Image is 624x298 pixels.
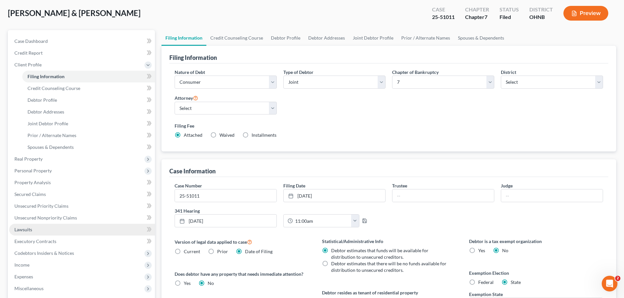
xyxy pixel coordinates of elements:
[322,289,456,296] label: Debtor resides as tenant of residential property
[9,236,155,247] a: Executory Contracts
[304,30,349,46] a: Debtor Addresses
[217,249,228,254] span: Prior
[175,122,603,129] label: Filing Fee
[465,6,489,13] div: Chapter
[206,30,267,46] a: Credit Counseling Course
[184,280,191,286] span: Yes
[22,82,155,94] a: Credit Counseling Course
[529,6,553,13] div: District
[14,227,32,232] span: Lawsuits
[283,182,305,189] label: Filing Date
[28,109,64,114] span: Debtor Addresses
[208,280,214,286] span: No
[392,182,407,189] label: Trustee
[8,8,141,18] span: [PERSON_NAME] & [PERSON_NAME]
[28,97,57,103] span: Debtor Profile
[293,215,351,227] input: -- : --
[9,177,155,188] a: Property Analysis
[9,47,155,59] a: Credit Report
[469,291,503,298] label: Exemption State
[175,182,202,189] label: Case Number
[432,13,455,21] div: 25-51011
[175,238,309,246] label: Version of legal data applied to case
[14,274,33,279] span: Expenses
[469,270,603,276] label: Exemption Election
[14,238,56,244] span: Executory Contracts
[502,248,508,253] span: No
[28,132,76,138] span: Prior / Alternate Names
[14,262,29,268] span: Income
[28,74,65,79] span: Filing Information
[563,6,608,21] button: Preview
[22,94,155,106] a: Debtor Profile
[322,238,456,245] label: Statistical/Administrative Info
[432,6,455,13] div: Case
[602,276,617,291] iframe: Intercom live chat
[267,30,304,46] a: Debtor Profile
[175,94,198,102] label: Attorney
[219,132,235,138] span: Waived
[478,248,485,253] span: Yes
[171,207,389,214] label: 341 Hearing
[500,13,519,21] div: Filed
[615,276,620,281] span: 2
[331,248,428,260] span: Debtor estimates that funds will be available for distribution to unsecured creditors.
[501,69,516,76] label: District
[22,130,155,141] a: Prior / Alternate Names
[349,30,397,46] a: Joint Debtor Profile
[28,85,80,91] span: Credit Counseling Course
[245,249,273,254] span: Date of Filing
[175,189,276,202] input: Enter case number...
[511,279,521,285] span: State
[22,118,155,130] a: Joint Debtor Profile
[454,30,508,46] a: Spouses & Dependents
[28,144,74,150] span: Spouses & Dependents
[175,215,276,227] a: [DATE]
[484,14,487,20] span: 7
[9,200,155,212] a: Unsecured Priority Claims
[184,132,202,138] span: Attached
[9,188,155,200] a: Secured Claims
[469,238,603,245] label: Debtor is a tax exempt organization
[14,286,44,291] span: Miscellaneous
[501,182,513,189] label: Judge
[14,50,43,56] span: Credit Report
[22,106,155,118] a: Debtor Addresses
[283,69,313,76] label: Type of Debtor
[284,189,385,202] a: [DATE]
[9,224,155,236] a: Lawsuits
[252,132,276,138] span: Installments
[175,271,309,277] label: Does debtor have any property that needs immediate attention?
[392,69,439,76] label: Chapter of Bankruptcy
[14,191,46,197] span: Secured Claims
[465,13,489,21] div: Chapter
[9,212,155,224] a: Unsecured Nonpriority Claims
[14,156,43,162] span: Real Property
[22,71,155,82] a: Filing Information
[184,249,200,254] span: Current
[14,62,42,67] span: Client Profile
[22,141,155,153] a: Spouses & Dependents
[175,69,205,76] label: Nature of Debt
[500,6,519,13] div: Status
[529,13,553,21] div: OHNB
[14,250,74,256] span: Codebtors Insiders & Notices
[14,168,52,173] span: Personal Property
[14,180,51,185] span: Property Analysis
[331,261,446,273] span: Debtor estimates that there will be no funds available for distribution to unsecured creditors.
[14,203,68,209] span: Unsecured Priority Claims
[392,189,494,202] input: --
[14,215,77,220] span: Unsecured Nonpriority Claims
[397,30,454,46] a: Prior / Alternate Names
[501,189,603,202] input: --
[169,167,216,175] div: Case Information
[478,279,494,285] span: Federal
[9,35,155,47] a: Case Dashboard
[28,121,68,126] span: Joint Debtor Profile
[169,54,217,61] div: Filing Information
[14,38,48,44] span: Case Dashboard
[161,30,206,46] a: Filing Information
